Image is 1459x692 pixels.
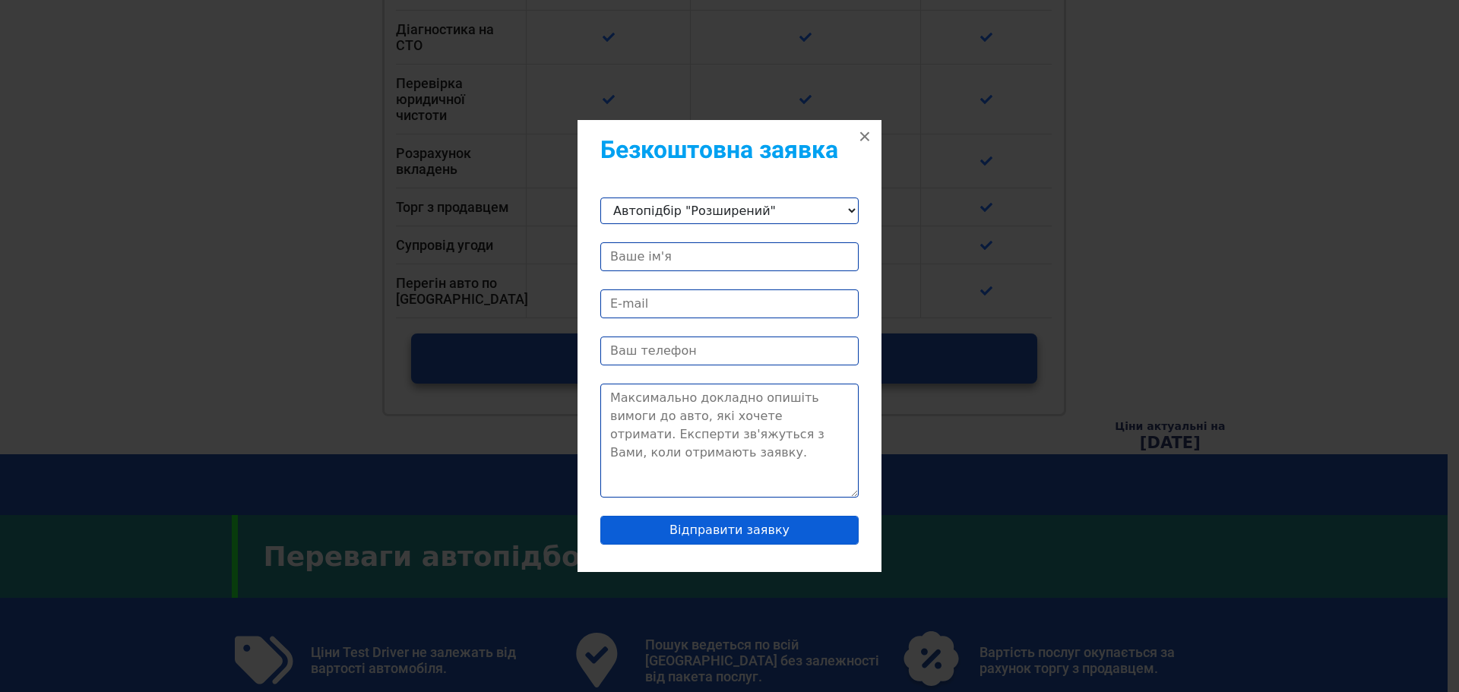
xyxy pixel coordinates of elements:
b: Безкоштовна заявка [600,135,838,164]
button: × [848,120,881,153]
form: Contact form [600,179,859,545]
input: Відправити заявку [600,516,859,545]
input: Ваше ім'я [600,242,859,271]
input: Ваш телефон [600,337,859,365]
input: E-mail [600,289,859,318]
